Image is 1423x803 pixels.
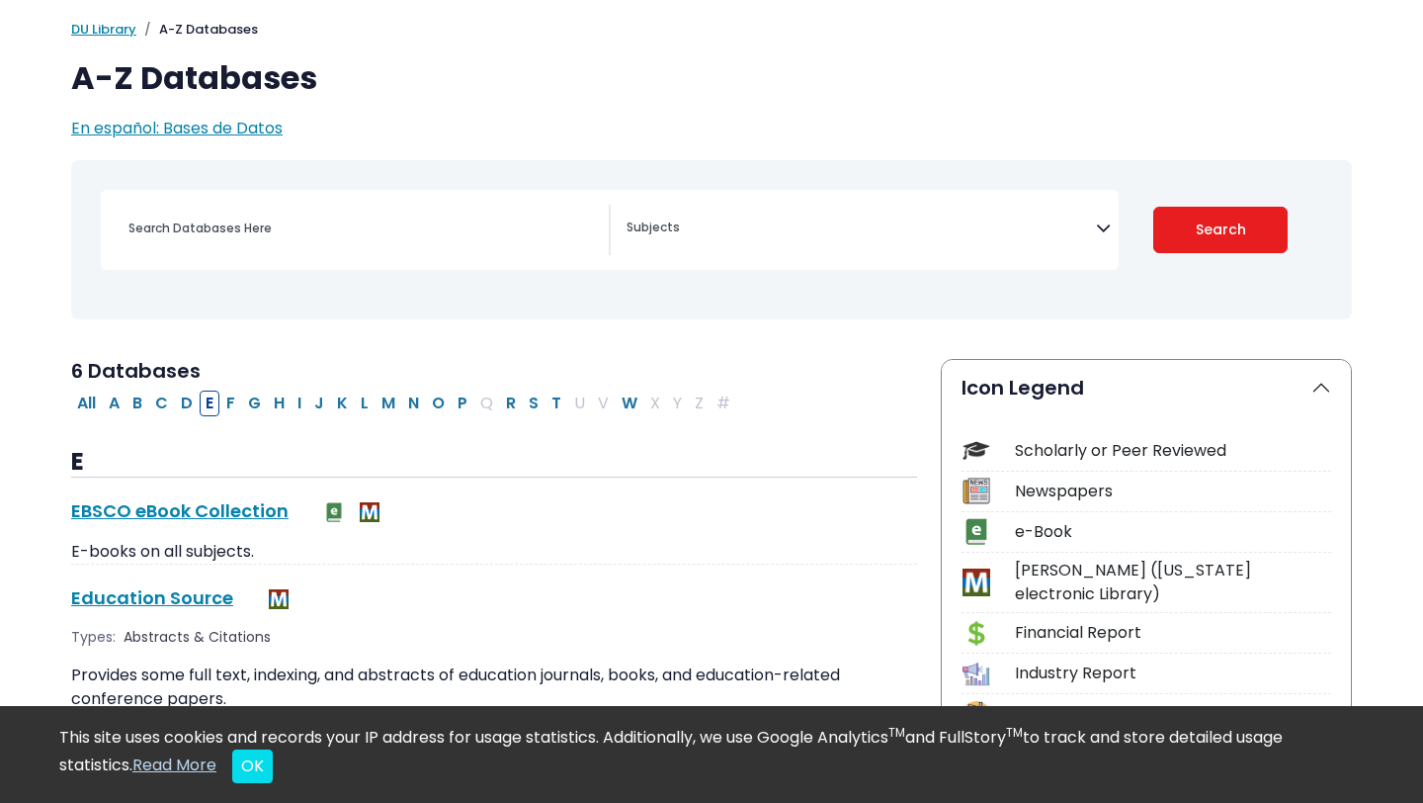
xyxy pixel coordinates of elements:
[355,391,375,416] button: Filter Results L
[71,20,136,39] a: DU Library
[242,391,267,416] button: Filter Results G
[1015,520,1331,544] div: e-Book
[71,391,102,416] button: All
[71,117,283,139] a: En español: Bases de Datos
[132,754,216,776] a: Read More
[71,664,917,711] p: Provides some full text, indexing, and abstracts of education journals, books, and education-rela...
[963,569,989,595] img: Icon MeL (Michigan electronic Library)
[268,391,291,416] button: Filter Results H
[627,222,1096,237] textarea: Search
[523,391,544,416] button: Filter Results S
[71,627,116,648] span: Types:
[402,391,425,416] button: Filter Results N
[71,391,738,413] div: Alpha-list to filter by first letter of database name
[71,585,233,610] a: Education Source
[149,391,174,416] button: Filter Results C
[1006,724,1023,741] sup: TM
[269,589,289,609] img: MeL (Michigan electronic Library)
[71,20,1352,40] nav: breadcrumb
[324,502,344,522] img: e-Book
[963,701,989,728] img: Icon Company Information
[71,448,917,478] h3: E
[360,502,379,522] img: MeL (Michigan electronic Library)
[71,59,1352,97] h1: A-Z Databases
[963,437,989,464] img: Icon Scholarly or Peer Reviewed
[452,391,473,416] button: Filter Results P
[376,391,401,416] button: Filter Results M
[1015,621,1331,645] div: Financial Report
[1015,559,1331,606] div: [PERSON_NAME] ([US_STATE] electronic Library)
[71,540,917,564] p: E-books on all subjects.
[1153,207,1289,253] button: Submit for Search Results
[500,391,522,416] button: Filter Results R
[232,750,273,783] button: Close
[103,391,126,416] button: Filter Results A
[331,391,354,416] button: Filter Results K
[71,160,1352,319] nav: Search filters
[963,478,989,504] img: Icon Newspapers
[888,724,905,741] sup: TM
[220,391,241,416] button: Filter Results F
[200,391,219,416] button: Filter Results E
[963,518,989,545] img: Icon e-Book
[1015,702,1331,726] div: Company Information
[616,391,643,416] button: Filter Results W
[942,360,1351,415] button: Icon Legend
[71,357,201,385] span: 6 Databases
[126,391,148,416] button: Filter Results B
[1015,439,1331,463] div: Scholarly or Peer Reviewed
[136,20,258,40] li: A-Z Databases
[1015,480,1331,503] div: Newspapers
[1015,662,1331,685] div: Industry Report
[124,627,275,648] div: Abstracts & Citations
[59,726,1364,783] div: This site uses cookies and records your IP address for usage statistics. Additionally, we use Goo...
[963,620,989,647] img: Icon Financial Report
[175,391,199,416] button: Filter Results D
[545,391,567,416] button: Filter Results T
[426,391,451,416] button: Filter Results O
[963,661,989,687] img: Icon Industry Report
[308,391,330,416] button: Filter Results J
[292,391,307,416] button: Filter Results I
[117,214,609,242] input: Search database by title or keyword
[71,498,289,523] a: EBSCO eBook Collection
